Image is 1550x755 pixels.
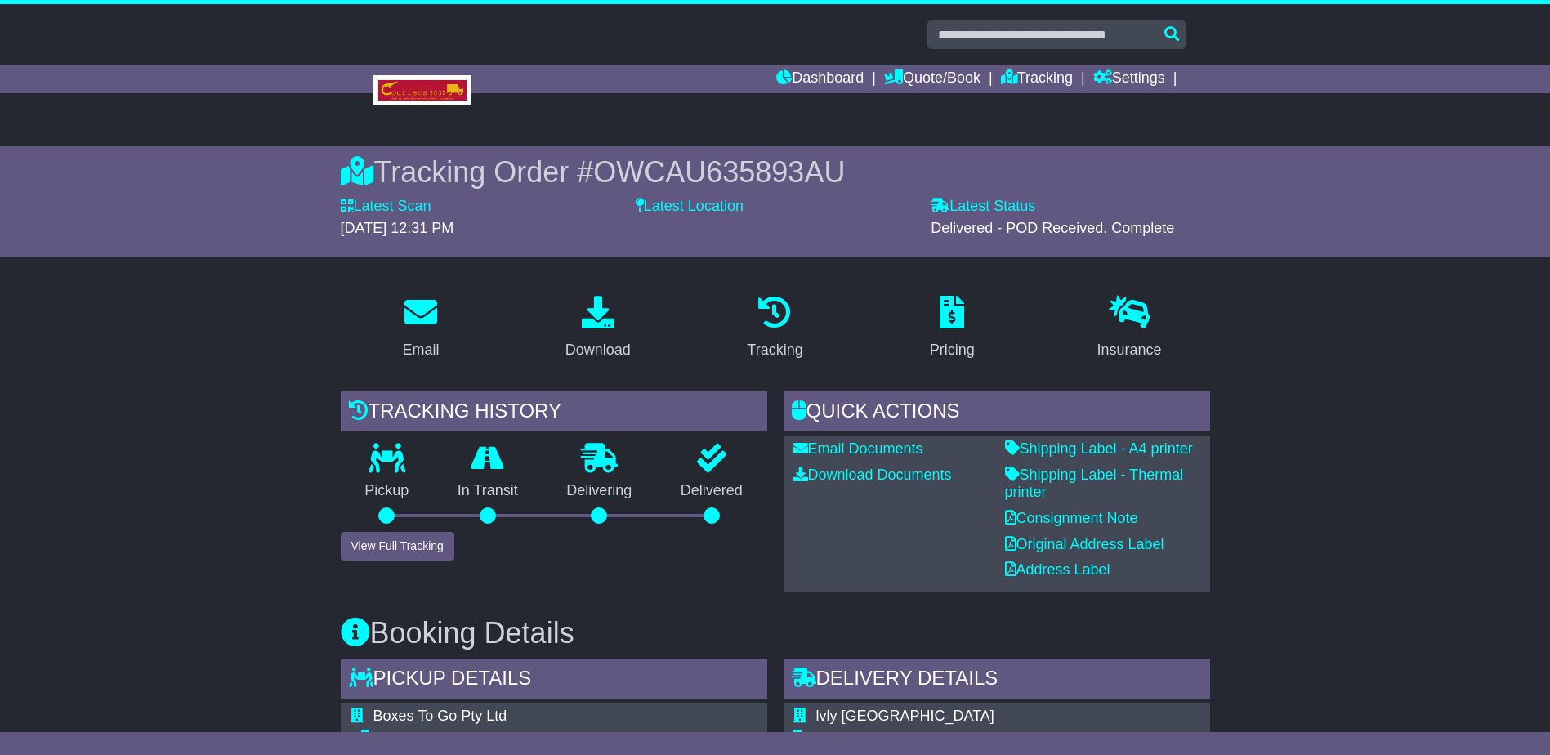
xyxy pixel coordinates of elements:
span: lvly [GEOGRAPHIC_DATA] [816,708,994,724]
a: Tracking [736,290,813,367]
a: Consignment Note [1005,510,1138,526]
p: Delivering [543,482,657,500]
div: Pricing [930,339,975,361]
div: Download [565,339,631,361]
a: Shipping Label - A4 printer [1005,440,1193,457]
p: In Transit [433,482,543,500]
a: Email [391,290,449,367]
div: Tracking history [341,391,767,436]
a: Address Label [1005,561,1110,578]
div: Pickup [373,730,623,748]
span: Commercial [373,730,452,746]
span: Delivered - POD Received. Complete [931,220,1174,236]
a: Pricing [919,290,985,367]
a: Insurance [1087,290,1173,367]
span: OWCAU635893AU [593,155,845,189]
div: Tracking Order # [341,154,1210,190]
a: Original Address Label [1005,536,1164,552]
p: Pickup [341,482,434,500]
a: Dashboard [776,65,864,93]
a: Shipping Label - Thermal printer [1005,467,1184,501]
div: Insurance [1097,339,1162,361]
a: Download [555,290,641,367]
a: Download Documents [793,467,952,483]
a: Settings [1093,65,1165,93]
div: Email [402,339,439,361]
label: Latest Scan [341,198,431,216]
span: Commercial [816,730,895,746]
div: Delivery Details [784,659,1210,703]
a: Tracking [1001,65,1073,93]
span: [DATE] 12:31 PM [341,220,454,236]
span: Boxes To Go Pty Ltd [373,708,507,724]
a: Email Documents [793,440,923,457]
div: Delivery [816,730,1131,748]
label: Latest Status [931,198,1035,216]
p: Delivered [656,482,767,500]
div: Tracking [747,339,802,361]
h3: Booking Details [341,617,1210,650]
a: Quote/Book [884,65,980,93]
div: Quick Actions [784,391,1210,436]
div: Pickup Details [341,659,767,703]
label: Latest Location [636,198,744,216]
button: View Full Tracking [341,532,454,561]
